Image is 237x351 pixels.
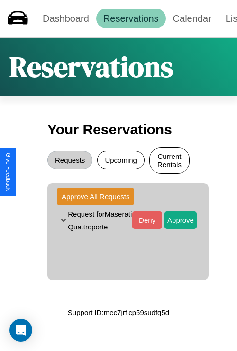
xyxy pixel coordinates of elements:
[166,9,219,28] a: Calendar
[68,208,132,233] p: Request for Maserati Quattroporte
[132,211,162,229] button: Deny
[164,211,197,229] button: Approve
[47,151,92,169] button: Requests
[57,188,134,205] button: Approve All Requests
[36,9,96,28] a: Dashboard
[5,153,11,191] div: Give Feedback
[149,147,190,174] button: Current Rentals
[9,47,173,86] h1: Reservations
[9,319,32,342] div: Open Intercom Messenger
[96,9,166,28] a: Reservations
[97,151,145,169] button: Upcoming
[68,306,169,319] p: Support ID: mec7jrfjcp59sudfg5d
[47,117,190,142] h3: Your Reservations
